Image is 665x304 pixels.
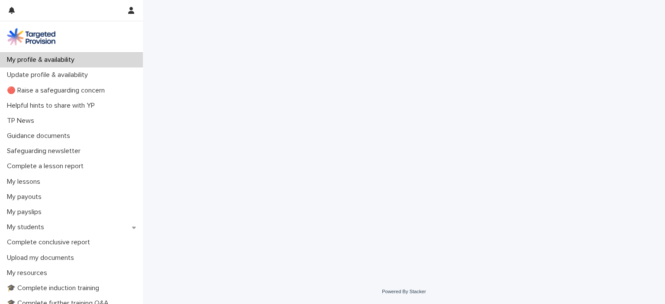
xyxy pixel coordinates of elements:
p: My resources [3,269,54,277]
p: Complete a lesson report [3,162,90,170]
p: 🎓 Complete induction training [3,284,106,292]
p: My profile & availability [3,56,81,64]
p: TP News [3,117,41,125]
p: Complete conclusive report [3,238,97,246]
p: My lessons [3,178,47,186]
img: M5nRWzHhSzIhMunXDL62 [7,28,55,45]
p: Update profile & availability [3,71,95,79]
p: My payslips [3,208,48,216]
p: My payouts [3,193,48,201]
a: Powered By Stacker [382,289,426,294]
p: Upload my documents [3,254,81,262]
p: Guidance documents [3,132,77,140]
p: Helpful hints to share with YP [3,102,102,110]
p: 🔴 Raise a safeguarding concern [3,86,112,95]
p: Safeguarding newsletter [3,147,87,155]
p: My students [3,223,51,231]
